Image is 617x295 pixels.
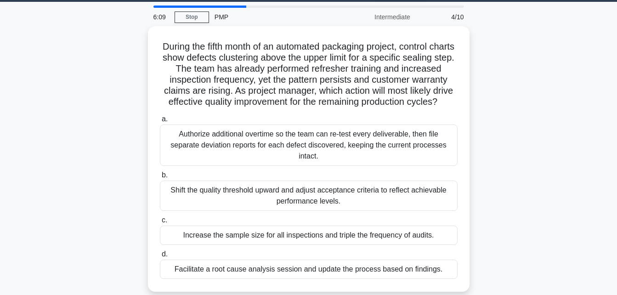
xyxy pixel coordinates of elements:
[160,125,458,166] div: Authorize additional overtime so the team can re-test every deliverable, then file separate devia...
[162,216,167,224] span: c.
[175,11,209,23] a: Stop
[209,8,335,26] div: PMP
[159,41,459,108] h5: During the fifth month of an automated packaging project, control charts show defects clustering ...
[335,8,416,26] div: Intermediate
[160,226,458,245] div: Increase the sample size for all inspections and triple the frequency of audits.
[162,115,168,123] span: a.
[416,8,470,26] div: 4/10
[162,250,168,258] span: d.
[162,171,168,179] span: b.
[148,8,175,26] div: 6:09
[160,181,458,211] div: Shift the quality threshold upward and adjust acceptance criteria to reflect achievable performan...
[160,260,458,279] div: Facilitate a root cause analysis session and update the process based on findings.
